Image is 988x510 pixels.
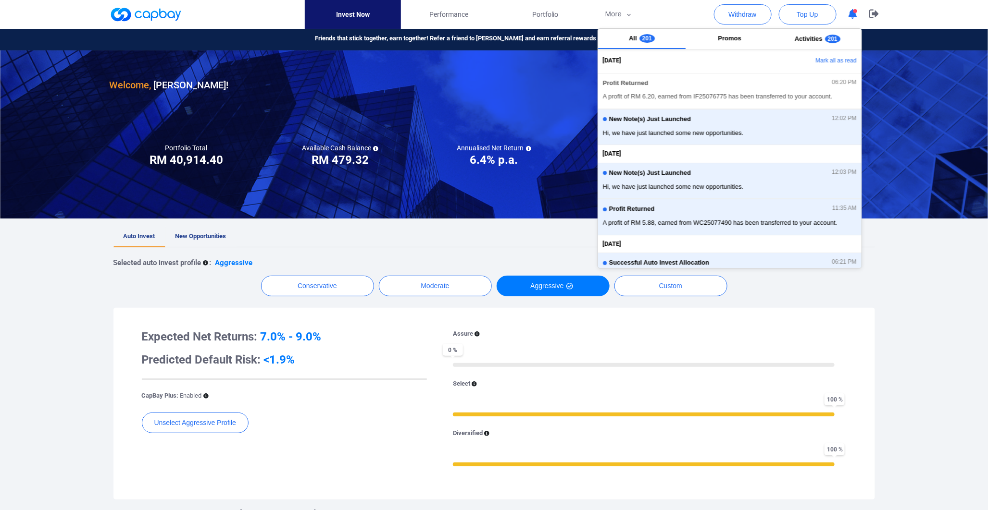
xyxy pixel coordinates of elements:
[210,257,212,268] p: :
[215,257,253,268] p: Aggressive
[429,9,468,20] span: Performance
[825,35,840,43] span: 201
[124,232,155,240] span: Auto Invest
[609,170,691,177] span: New Note(s) Just Launched
[453,428,483,438] p: Diversified
[453,329,473,339] p: Assure
[315,34,611,44] span: Friends that stick together, earn together! Refer a friend to [PERSON_NAME] and earn referral rew...
[598,29,686,49] button: All201
[609,206,655,213] span: Profit Returned
[832,115,856,122] span: 12:02 PM
[453,379,470,389] p: Select
[598,253,862,289] button: Successful Auto Invest Allocation06:21 PMRM 112.00 has been successfully allocated to Investment ...
[497,276,610,296] button: Aggressive
[614,276,727,296] button: Custom
[779,4,837,24] button: Top Up
[165,144,208,152] h5: Portfolio Total
[457,144,531,152] h5: Annualised Net Return
[379,276,492,296] button: Moderate
[598,109,862,145] button: New Note(s) Just Launched12:02 PMHi, we have just launched some new opportunities.
[264,353,295,366] span: <1.9%
[443,344,463,356] span: 0 %
[797,10,818,19] span: Top Up
[758,53,861,69] button: Mark all as read
[686,29,774,49] button: Promos
[175,232,226,240] span: New Opportunities
[142,352,427,367] h3: Predicted Default Risk:
[470,152,518,168] h3: 6.4% p.a.
[598,163,862,199] button: New Note(s) Just Launched12:03 PMHi, we have just launched some new opportunities.
[825,393,845,405] span: 100 %
[312,152,369,168] h3: RM 479.32
[113,257,201,268] p: Selected auto invest profile
[609,259,710,267] span: Successful Auto Invest Allocation
[603,80,649,87] span: Profit Returned
[774,29,862,49] button: Activities201
[609,116,691,123] span: New Note(s) Just Launched
[150,152,223,168] h3: RM 40,914.40
[142,413,249,433] button: Unselect Aggressive Profile
[603,239,622,249] span: [DATE]
[603,128,857,138] span: Hi, we have just launched some new opportunities.
[603,92,857,101] span: A profit of RM 6.20, earned from IF25076775 has been transferred to your account.
[603,218,857,228] span: A profit of RM 5.88, earned from WC25077490 has been transferred to your account.
[832,259,856,266] span: 06:21 PM
[598,73,862,109] button: Profit Returned06:20 PMA profit of RM 6.20, earned from IF25076775 has been transferred to your a...
[261,330,322,343] span: 7.0% - 9.0%
[180,392,202,399] span: Enabled
[142,329,427,344] h3: Expected Net Returns:
[532,9,558,20] span: Portfolio
[832,169,856,176] span: 12:03 PM
[603,56,622,66] span: [DATE]
[110,77,229,93] h3: [PERSON_NAME] !
[795,35,823,42] span: Activities
[832,79,856,86] span: 06:20 PM
[261,276,374,296] button: Conservative
[603,149,622,159] span: [DATE]
[832,205,857,212] span: 11:35 AM
[302,144,378,152] h5: Available Cash Balance
[598,199,862,235] button: Profit Returned11:35 AMA profit of RM 5.88, earned from WC25077490 has been transferred to your a...
[639,34,655,43] span: 201
[629,35,637,42] span: All
[718,35,741,42] span: Promos
[603,182,857,192] span: Hi, we have just launched some new opportunities.
[142,391,202,401] p: CapBay Plus:
[825,443,845,455] span: 100 %
[110,79,151,91] span: Welcome,
[714,4,772,24] button: Withdraw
